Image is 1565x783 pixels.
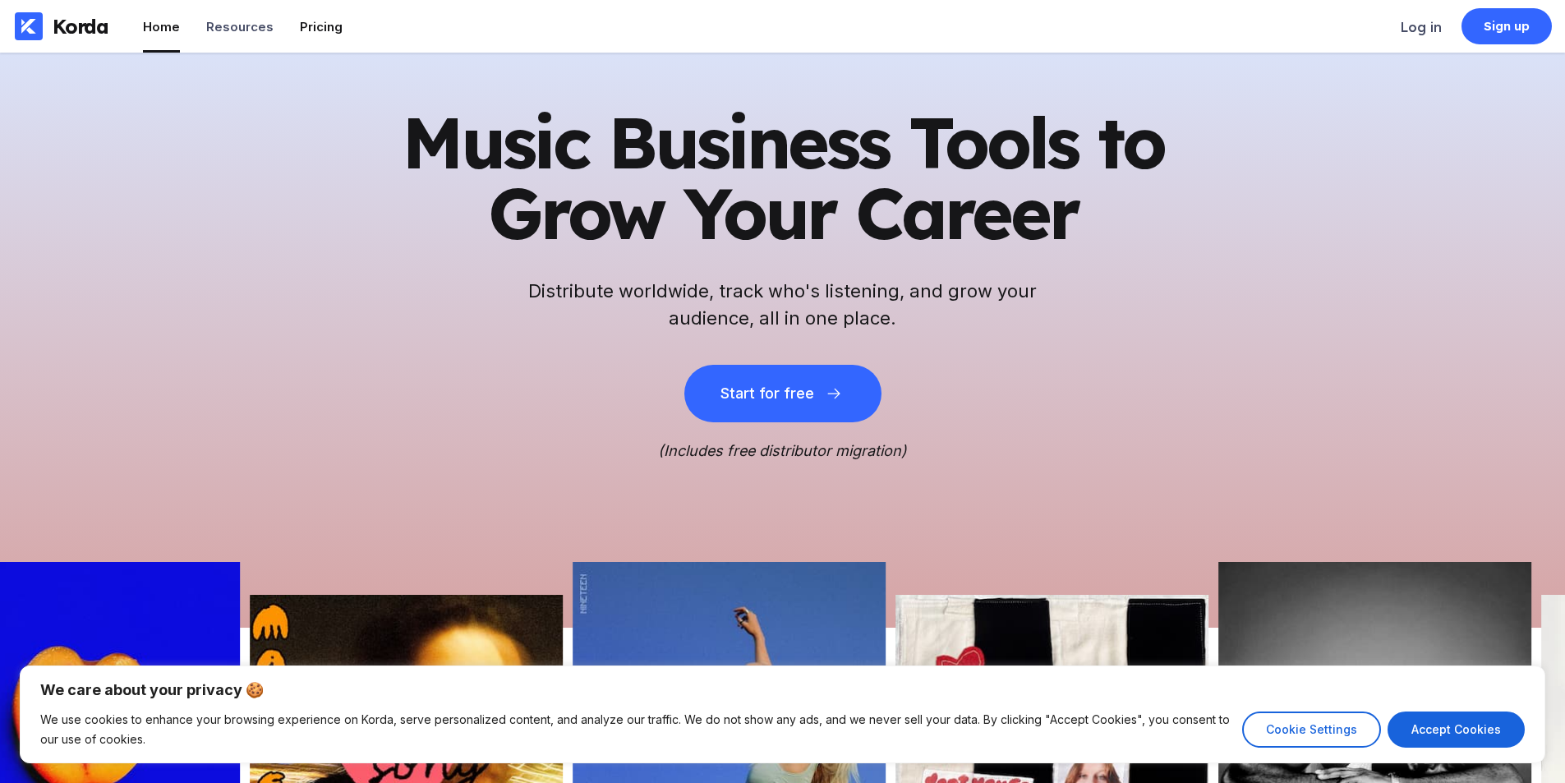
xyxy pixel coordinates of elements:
[143,19,180,35] div: Home
[1484,18,1530,35] div: Sign up
[1401,19,1442,35] div: Log in
[380,107,1185,248] h1: Music Business Tools to Grow Your Career
[40,710,1230,749] p: We use cookies to enhance your browsing experience on Korda, serve personalized content, and anal...
[206,19,274,35] div: Resources
[684,365,881,422] button: Start for free
[53,14,108,39] div: Korda
[40,680,1525,700] p: We care about your privacy 🍪
[1461,8,1552,44] a: Sign up
[300,19,343,35] div: Pricing
[658,442,907,459] i: (Includes free distributor migration)
[1242,712,1381,748] button: Cookie Settings
[720,385,814,402] div: Start for free
[1388,712,1525,748] button: Accept Cookies
[520,278,1046,332] h2: Distribute worldwide, track who's listening, and grow your audience, all in one place.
